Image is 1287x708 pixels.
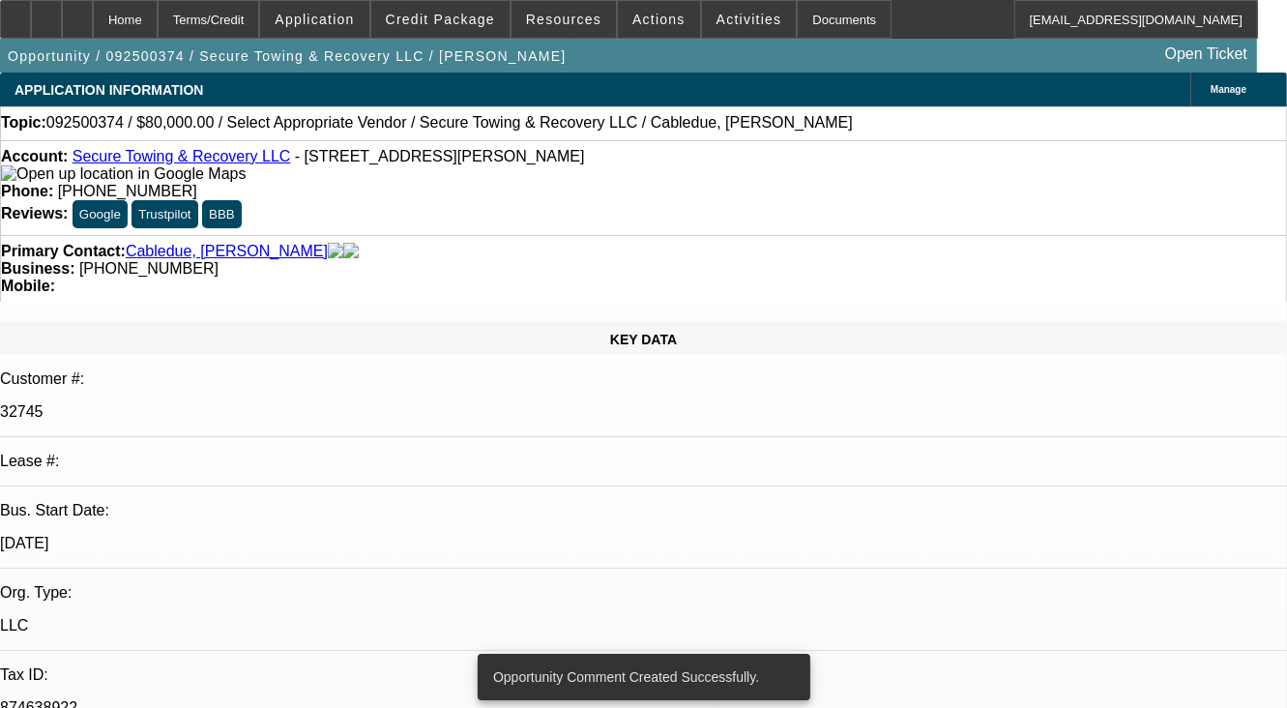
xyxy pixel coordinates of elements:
[1211,84,1246,95] span: Manage
[1,183,53,199] strong: Phone:
[1,165,246,182] a: View Google Maps
[618,1,700,38] button: Actions
[512,1,616,38] button: Resources
[1,260,74,277] strong: Business:
[526,12,601,27] span: Resources
[15,82,203,98] span: APPLICATION INFORMATION
[1,114,46,132] strong: Topic:
[343,243,359,260] img: linkedin-icon.png
[202,200,242,228] button: BBB
[1,148,68,164] strong: Account:
[275,12,354,27] span: Application
[610,332,677,347] span: KEY DATA
[58,183,197,199] span: [PHONE_NUMBER]
[1,243,126,260] strong: Primary Contact:
[132,200,197,228] button: Trustpilot
[478,654,803,700] div: Opportunity Comment Created Successfully.
[126,243,328,260] a: Cabledue, [PERSON_NAME]
[1,205,68,221] strong: Reviews:
[632,12,686,27] span: Actions
[260,1,368,38] button: Application
[328,243,343,260] img: facebook-icon.png
[73,148,291,164] a: Secure Towing & Recovery LLC
[8,48,567,64] span: Opportunity / 092500374 / Secure Towing & Recovery LLC / [PERSON_NAME]
[1157,38,1255,71] a: Open Ticket
[1,278,55,294] strong: Mobile:
[295,148,585,164] span: - [STREET_ADDRESS][PERSON_NAME]
[73,200,128,228] button: Google
[386,12,495,27] span: Credit Package
[46,114,853,132] span: 092500374 / $80,000.00 / Select Appropriate Vendor / Secure Towing & Recovery LLC / Cabledue, [PE...
[717,12,782,27] span: Activities
[371,1,510,38] button: Credit Package
[1,165,246,183] img: Open up location in Google Maps
[702,1,797,38] button: Activities
[79,260,219,277] span: [PHONE_NUMBER]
